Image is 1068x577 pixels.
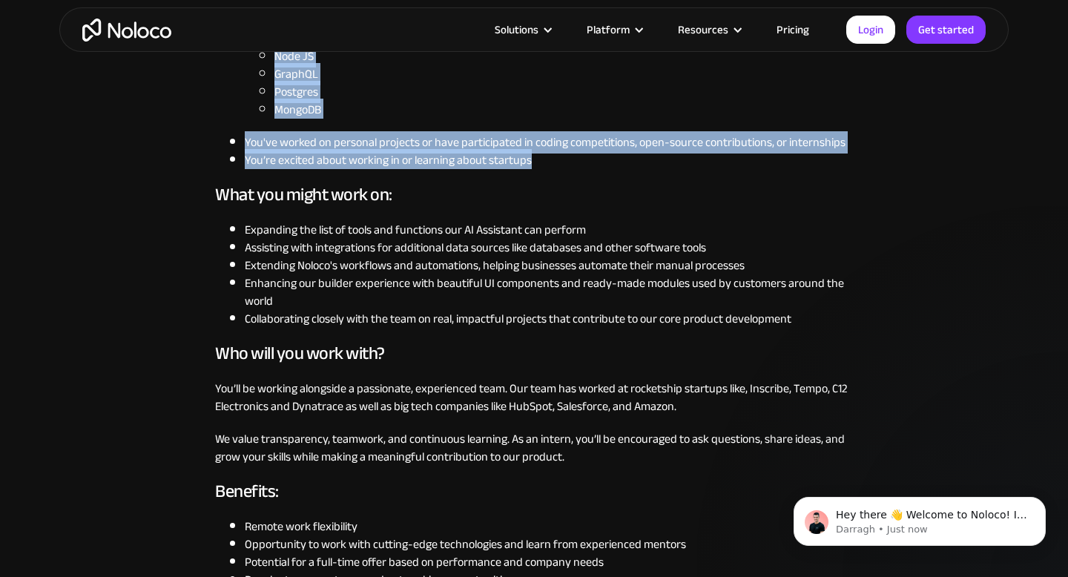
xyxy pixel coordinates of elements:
[274,65,853,83] li: GraphQL
[215,343,853,365] h3: Who will you work with?
[245,553,853,571] li: Potential for a full-time offer based on performance and company needs
[245,239,853,257] li: Assisting with integrations for additional data sources like databases and other software tools
[245,12,853,119] li: You have some experience with any of the following technologies (not required, but a plus!):
[215,430,853,466] p: We value transparency, teamwork, and continuous learning. As an intern, you’ll be encouraged to a...
[215,380,853,415] p: You’ll be working alongside a passionate, experienced team. Our team has worked at rocketship sta...
[245,257,853,274] li: Extending Noloco's workflows and automations, helping businesses automate their manual processes
[758,20,828,39] a: Pricing
[771,466,1068,570] iframe: Intercom notifications message
[245,151,853,169] li: You’re excited about working in or learning about startups
[568,20,659,39] div: Platform
[476,20,568,39] div: Solutions
[245,518,853,535] li: Remote work flexibility
[245,310,853,328] li: Collaborating closely with the team on real, impactful projects that contribute to our core produ...
[659,20,758,39] div: Resources
[245,535,853,553] li: Opportunity to work with cutting-edge technologies and learn from experienced mentors
[495,20,538,39] div: Solutions
[846,16,895,44] a: Login
[245,133,853,151] li: You've worked on personal projects or have participated in coding competitions, open-source contr...
[587,20,630,39] div: Platform
[82,19,171,42] a: home
[678,20,728,39] div: Resources
[215,184,853,206] h3: What you might work on:
[274,101,853,119] li: MongoDB
[245,274,853,310] li: Enhancing our builder experience with beautiful UI components and ready-made modules used by cust...
[245,221,853,239] li: Expanding the list of tools and functions our AI Assistant can perform
[906,16,986,44] a: Get started
[274,83,853,101] li: Postgres
[215,481,853,503] h3: Benefits:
